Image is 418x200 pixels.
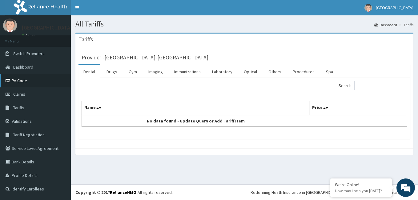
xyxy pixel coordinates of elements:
div: We're Online! [335,182,387,187]
span: Claims [13,91,25,97]
span: Tariffs [13,105,24,110]
p: How may I help you today? [335,188,387,194]
a: Immunizations [169,65,206,78]
a: Drugs [102,65,122,78]
span: Switch Providers [13,51,45,56]
span: Dashboard [13,64,33,70]
a: Gym [124,65,142,78]
a: Procedures [288,65,320,78]
footer: All rights reserved. [71,184,418,200]
span: Tariff Negotiation [13,132,45,138]
th: Name [82,101,310,115]
span: [GEOGRAPHIC_DATA] [376,5,413,10]
a: Dashboard [374,22,397,27]
a: Imaging [143,65,168,78]
img: User Image [3,18,17,32]
td: No data found - Update Query or Add Tariff Item [82,115,310,127]
li: Tariffs [398,22,413,27]
p: [GEOGRAPHIC_DATA] [22,25,72,30]
h3: Tariffs [78,37,93,42]
strong: Copyright © 2017 . [75,190,138,195]
a: Spa [321,65,338,78]
div: Redefining Heath Insurance in [GEOGRAPHIC_DATA] using Telemedicine and Data Science! [251,189,413,195]
a: RelianceHMO [110,190,136,195]
h1: All Tariffs [75,20,413,28]
img: User Image [364,4,372,12]
h3: Provider - [GEOGRAPHIC_DATA]-[GEOGRAPHIC_DATA] [82,55,208,60]
a: Dental [78,65,100,78]
a: Online [22,34,36,38]
th: Price [309,101,407,115]
a: Others [263,65,286,78]
input: Search: [354,81,407,90]
a: Optical [239,65,262,78]
label: Search: [339,81,407,90]
a: Laboratory [207,65,237,78]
